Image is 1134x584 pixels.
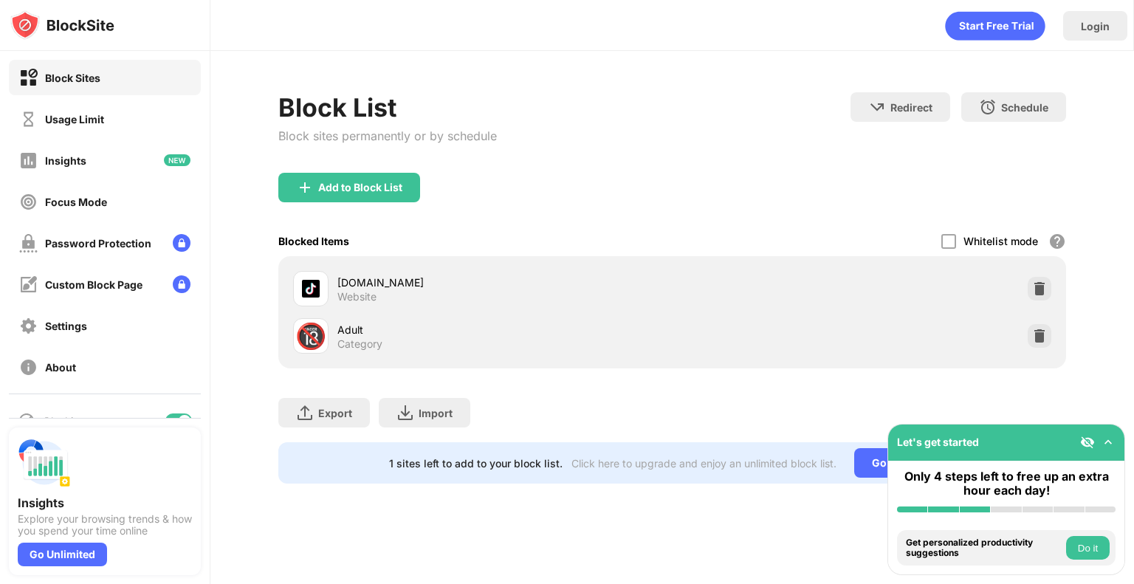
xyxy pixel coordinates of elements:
img: about-off.svg [19,358,38,377]
div: Explore your browsing trends & how you spend your time online [18,513,192,537]
img: focus-off.svg [19,193,38,211]
img: lock-menu.svg [173,234,190,252]
div: Password Protection [45,237,151,250]
div: Block Sites [45,72,100,84]
div: Category [337,337,382,351]
img: favicons [302,280,320,298]
img: customize-block-page-off.svg [19,275,38,294]
div: Redirect [890,101,932,114]
div: Custom Block Page [45,278,142,291]
div: Insights [18,495,192,510]
img: omni-setup-toggle.svg [1101,435,1116,450]
div: animation [945,11,1045,41]
div: Get personalized productivity suggestions [906,537,1062,559]
div: Click here to upgrade and enjoy an unlimited block list. [571,457,836,470]
img: time-usage-off.svg [19,110,38,128]
div: Import [419,407,453,419]
div: 1 sites left to add to your block list. [389,457,563,470]
div: Blocking [44,415,86,427]
img: password-protection-off.svg [19,234,38,253]
img: new-icon.svg [164,154,190,166]
img: push-insights.svg [18,436,71,489]
div: Adult [337,322,672,337]
div: Only 4 steps left to free up an extra hour each day! [897,470,1116,498]
div: Usage Limit [45,113,104,126]
div: [DOMAIN_NAME] [337,275,672,290]
div: Let's get started [897,436,979,448]
div: Focus Mode [45,196,107,208]
img: logo-blocksite.svg [10,10,114,40]
div: Block List [278,92,497,123]
img: insights-off.svg [19,151,38,170]
div: Website [337,290,377,303]
div: Schedule [1001,101,1048,114]
img: eye-not-visible.svg [1080,435,1095,450]
div: Blocked Items [278,235,349,247]
div: Go Unlimited [18,543,107,566]
button: Do it [1066,536,1110,560]
div: About [45,361,76,374]
img: blocking-icon.svg [18,412,35,430]
img: block-on.svg [19,69,38,87]
div: Whitelist mode [963,235,1038,247]
div: Go Unlimited [854,448,955,478]
div: Settings [45,320,87,332]
div: Block sites permanently or by schedule [278,128,497,143]
div: Export [318,407,352,419]
img: lock-menu.svg [173,275,190,293]
div: Add to Block List [318,182,402,193]
div: Insights [45,154,86,167]
img: settings-off.svg [19,317,38,335]
div: 🔞 [295,321,326,351]
div: Login [1081,20,1110,32]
